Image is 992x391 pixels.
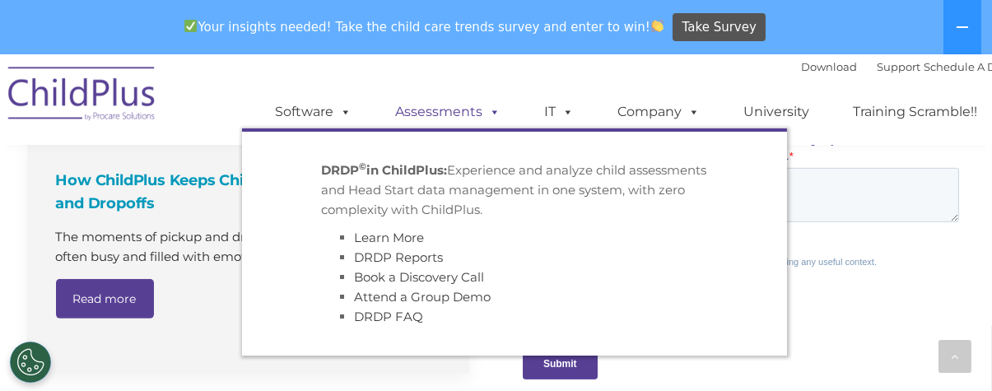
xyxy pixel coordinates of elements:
span: Take Survey [682,13,757,42]
a: Software [258,95,368,128]
strong: DRDP in ChildPlus: [321,162,447,178]
a: Download [801,60,857,73]
img: 👏 [651,20,664,32]
a: IT [528,95,590,128]
p: Experience and analyze child assessments and Head Start data management in one system, with zero ... [321,161,708,220]
button: Cookies Settings [10,342,51,383]
p: The moments of pickup and dropoff at a Head Start center are often busy and filled with emotion. ... [56,227,445,267]
a: DRDP Reports [354,249,443,265]
a: DRDP FAQ [354,309,423,324]
a: Read more [56,279,154,319]
a: Learn More [354,230,424,245]
span: Phone number [221,176,291,189]
a: Company [601,95,716,128]
a: Book a Discovery Call [354,269,484,285]
sup: © [359,161,366,172]
a: Take Survey [673,13,766,42]
a: Assessments [379,95,517,128]
h4: How ChildPlus Keeps Children Safe During Pickups and Dropoffs [56,169,445,215]
span: Your insights needed! Take the child care trends survey and enter to win! [178,11,671,43]
span: Last name [221,109,272,121]
a: Support [877,60,920,73]
a: Attend a Group Demo [354,289,491,305]
a: University [727,95,826,128]
img: ✅ [184,20,197,32]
